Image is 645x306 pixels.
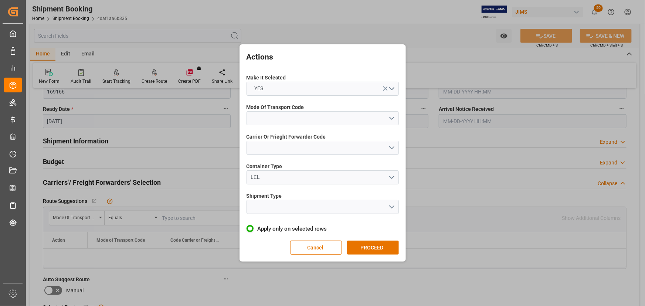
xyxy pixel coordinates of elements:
[251,173,388,181] div: LCL
[347,241,399,255] button: PROCEED
[247,133,326,141] span: Carrier Or Frieght Forwarder Code
[247,170,399,184] button: open menu
[247,192,282,200] span: Shipment Type
[247,200,399,214] button: open menu
[247,51,399,63] h2: Actions
[247,82,399,96] button: open menu
[247,224,399,233] label: Apply only on selected rows
[247,74,286,82] span: Make It Selected
[247,163,282,170] span: Container Type
[290,241,342,255] button: Cancel
[247,111,399,125] button: open menu
[251,85,267,92] span: YES
[247,103,304,111] span: Mode Of Transport Code
[247,141,399,155] button: open menu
